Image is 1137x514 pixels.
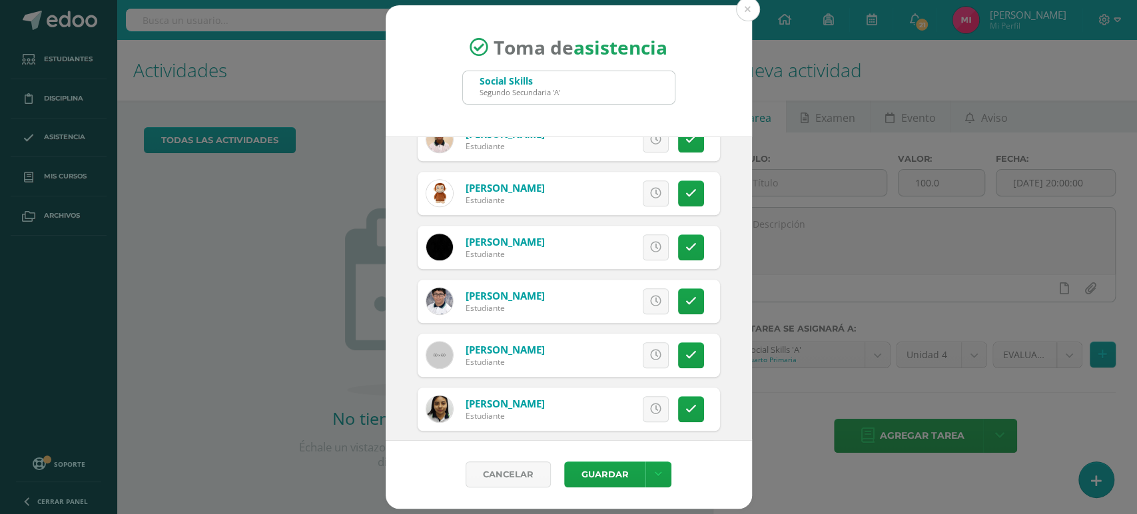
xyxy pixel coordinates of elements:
[466,289,545,302] a: [PERSON_NAME]
[466,194,545,206] div: Estudiante
[466,343,545,356] a: [PERSON_NAME]
[466,235,545,248] a: [PERSON_NAME]
[480,75,560,87] div: Social Skills
[564,461,645,487] button: Guardar
[426,234,453,260] img: 9848bcd6c0f4d2716caf2064bd62e9ca.png
[463,71,675,104] input: Busca un grado o sección aquí...
[480,87,560,97] div: Segundo Secundaria 'A'
[426,180,453,206] img: 7e8ee093f90451defd3016b163141e77.png
[426,395,453,422] img: cb5122c201f9398b1344ce1e181552bc.png
[466,181,545,194] a: [PERSON_NAME]
[466,248,545,260] div: Estudiante
[494,35,667,60] span: Toma de
[426,288,453,314] img: 24facebb51774d573383e23d0148f906.png
[466,397,545,410] a: [PERSON_NAME]
[426,126,453,152] img: b9a8d647ea5933c073ad3a5ba23f149e.png
[466,410,545,421] div: Estudiante
[426,342,453,368] img: 60x60
[466,356,545,368] div: Estudiante
[466,302,545,314] div: Estudiante
[466,140,545,152] div: Estudiante
[466,461,551,487] a: Cancelar
[573,35,667,60] strong: asistencia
